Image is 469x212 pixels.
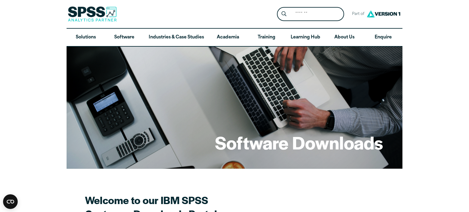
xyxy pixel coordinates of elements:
button: Open CMP widget [3,194,18,209]
a: Learning Hub [286,29,325,46]
img: SPSS Analytics Partner [68,6,117,22]
button: Search magnifying glass icon [278,9,290,20]
a: Enquire [364,29,402,46]
a: Training [247,29,286,46]
a: About Us [325,29,364,46]
form: Site Header Search Form [277,7,344,21]
nav: Desktop version of site main menu [67,29,402,46]
h1: Software Downloads [215,131,383,154]
a: Academia [209,29,247,46]
a: Software [105,29,144,46]
a: Industries & Case Studies [144,29,209,46]
a: Solutions [67,29,105,46]
span: Part of [349,10,365,19]
img: Version1 Logo [365,8,402,20]
svg: Search magnifying glass icon [282,11,286,16]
